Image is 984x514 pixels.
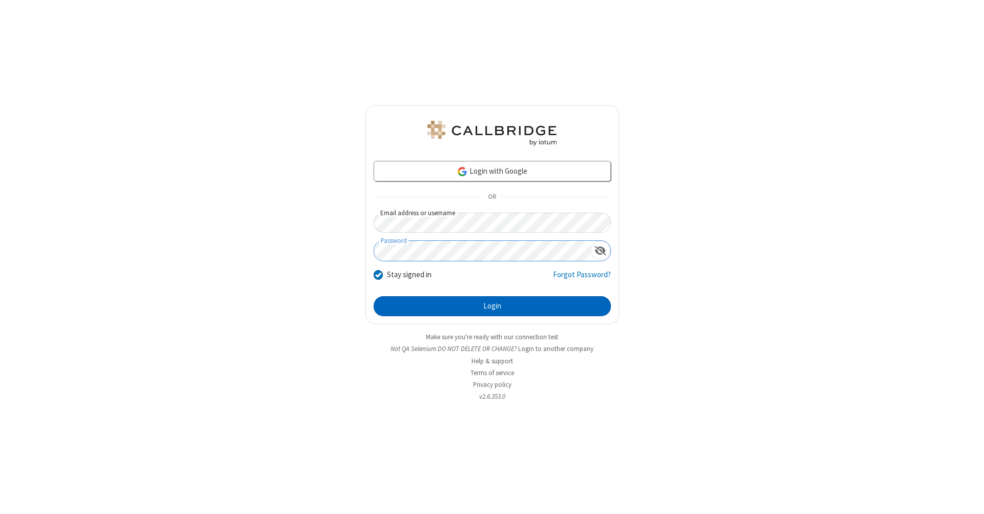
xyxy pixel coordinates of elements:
[590,241,610,260] div: Show password
[365,392,619,401] li: v2.6.353.0
[374,241,590,261] input: Password
[457,166,468,177] img: google-icon.png
[471,357,513,365] a: Help & support
[374,296,611,317] button: Login
[365,344,619,354] li: Not QA Selenium DO NOT DELETE OR CHANGE?
[473,380,511,389] a: Privacy policy
[374,213,611,233] input: Email address or username
[425,121,559,146] img: QA Selenium DO NOT DELETE OR CHANGE
[387,269,432,281] label: Stay signed in
[958,487,976,507] iframe: Chat
[518,344,593,354] button: Login to another company
[553,269,611,289] a: Forgot Password?
[484,190,500,204] span: OR
[426,333,558,341] a: Make sure you're ready with our connection test
[470,368,514,377] a: Terms of service
[374,161,611,181] a: Login with Google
